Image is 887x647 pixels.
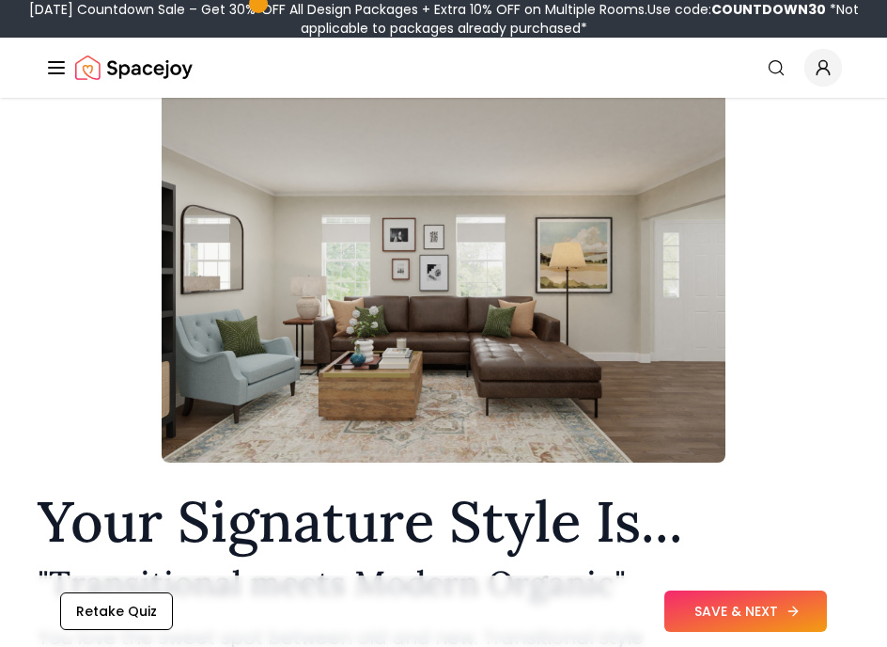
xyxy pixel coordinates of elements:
a: Spacejoy [75,49,193,87]
img: Transitional meets Modern Organic Style Example [162,87,725,463]
img: Spacejoy Logo [75,49,193,87]
button: Retake Quiz [60,592,173,630]
h2: " Transitional meets Modern Organic " [38,564,849,602]
button: SAVE & NEXT [664,591,827,632]
h1: Your Signature Style Is... [38,493,849,549]
nav: Global [45,38,842,98]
